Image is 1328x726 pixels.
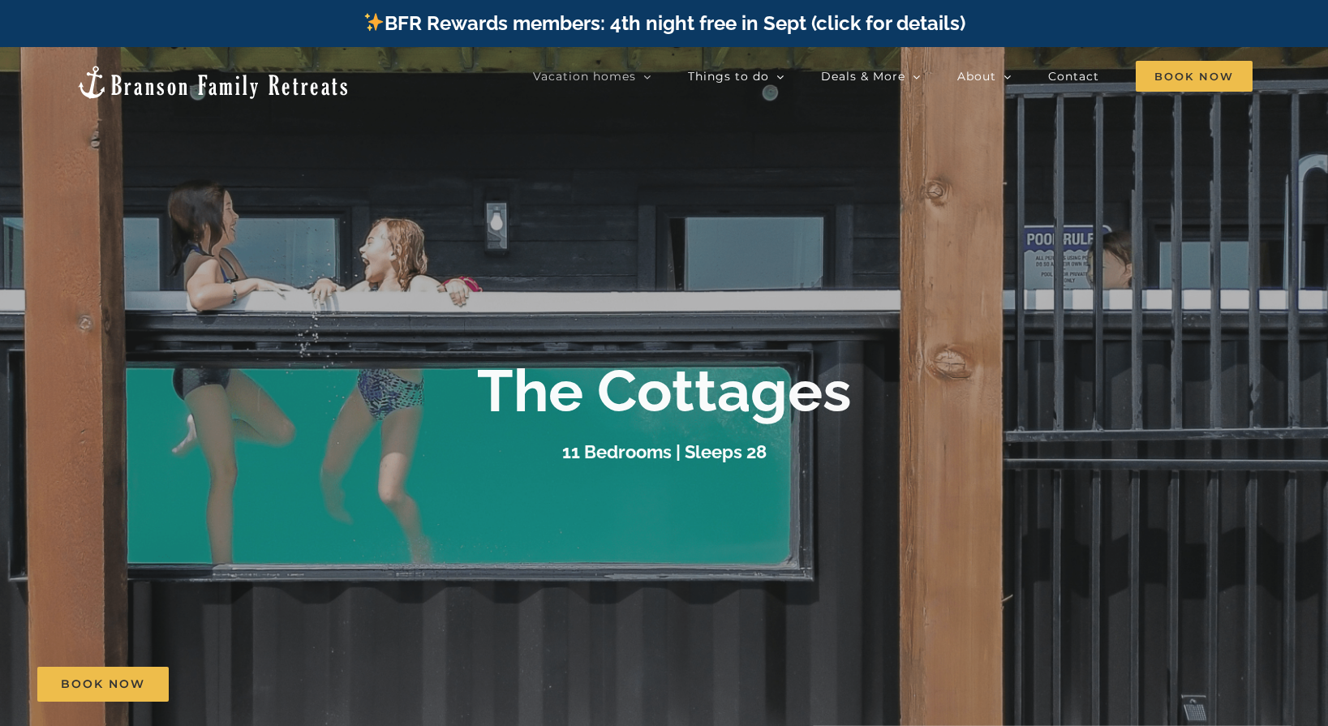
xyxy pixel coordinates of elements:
span: Vacation homes [533,71,636,82]
img: ✨ [364,12,384,32]
span: Book Now [61,677,145,691]
img: Branson Family Retreats Logo [75,64,350,101]
a: Contact [1048,60,1099,92]
a: BFR Rewards members: 4th night free in Sept (click for details) [363,11,965,35]
span: Things to do [688,71,769,82]
span: Deals & More [821,71,905,82]
a: About [957,60,1012,92]
a: Book Now [37,667,169,702]
h3: 11 Bedrooms | Sleeps 28 [562,440,767,462]
a: Vacation homes [533,60,651,92]
span: Contact [1048,71,1099,82]
a: Things to do [688,60,784,92]
span: About [957,71,996,82]
a: Deals & More [821,60,921,92]
nav: Main Menu [533,60,1253,92]
b: The Cottages [477,356,852,425]
span: Book Now [1136,61,1253,92]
